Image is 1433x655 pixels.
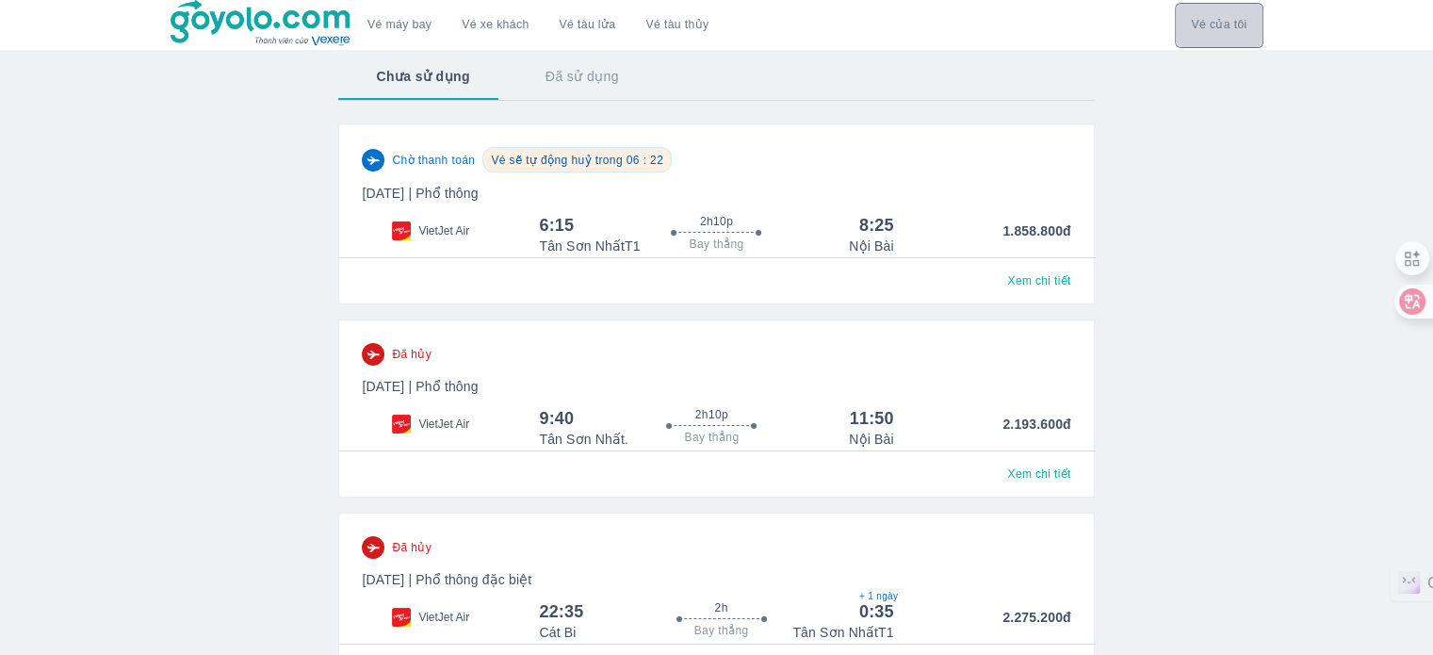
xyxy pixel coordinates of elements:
span: VietJet Air [418,223,469,238]
div: basic tabs example [338,52,1094,101]
button: Xem chi tiết [1000,461,1078,487]
span: VietJet Air [418,610,469,625]
button: Đã sử dụng [508,52,657,101]
div: choose transportation mode [1175,3,1262,48]
span: Xem chi tiết [1007,273,1070,288]
p: Tân Sơn Nhất T1 [539,237,640,255]
span: Đã hủy [392,540,432,555]
p: Nội Bài [849,237,893,255]
div: 6:15 [539,214,574,237]
button: Xem chi tiết [1000,268,1078,294]
a: Vé tàu lửa [545,3,631,48]
button: Vé tàu thủy [630,3,724,48]
div: 8:25 [859,214,894,237]
a: Vé máy bay [367,18,432,32]
span: 2h [715,600,728,615]
div: 0:35 [859,600,894,623]
p: Cát Bi [539,623,576,642]
a: Vé xe khách [462,18,529,32]
p: Tân Sơn Nhất T1 [792,623,893,642]
span: Đã hủy [392,347,432,362]
p: Tân Sơn Nhất. [539,430,628,449]
div: choose transportation mode [352,3,724,48]
button: Chưa sử dụng [338,52,507,101]
span: 2h10p [695,407,728,422]
p: [DATE] | Phổ thông [362,184,1070,203]
div: 22:35 [539,600,583,623]
button: Vé của tôi [1175,3,1262,48]
p: 2.275.200đ [894,608,1071,642]
span: + 1 ngày [859,589,894,604]
p: Nội Bài [849,430,893,449]
span: Vé sẽ tự động huỷ trong 06 : 22 [491,154,663,167]
p: 2.193.600đ [894,415,1071,449]
div: 9:40 [539,407,574,430]
span: Xem chi tiết [1007,467,1070,482]
span: 2h10p [700,214,733,229]
p: [DATE] | Phổ thông đặc biệt [362,570,1070,589]
p: [DATE] | Phổ thông [362,377,1070,396]
span: VietJet Air [418,417,469,432]
span: Chờ thanh toán [392,153,475,168]
p: 1.858.800đ [894,221,1071,255]
div: 11:50 [850,407,894,430]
